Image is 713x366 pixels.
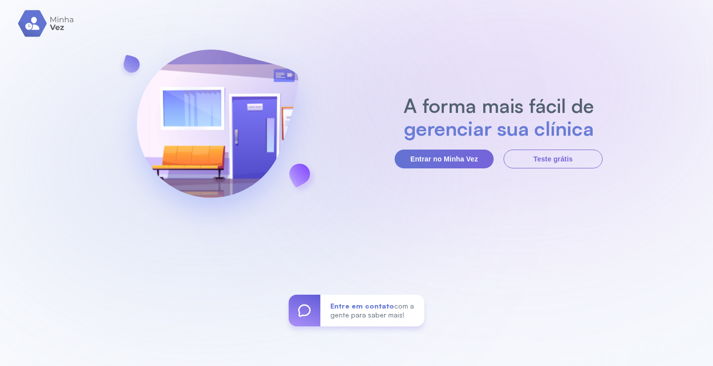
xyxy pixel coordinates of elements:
[395,150,494,168] button: Entrar no Minha Vez
[110,23,324,239] img: banner-login.svg
[320,295,424,326] div: com a gente para saber mais!
[504,150,603,168] button: Teste grátis
[289,295,424,326] a: Entre em contatocom a gente para saber mais!
[399,117,599,140] h2: gerenciar sua clínica
[330,302,394,310] span: Entre em contato
[18,10,75,37] img: logo.svg
[399,94,599,117] h2: A forma mais fácil de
